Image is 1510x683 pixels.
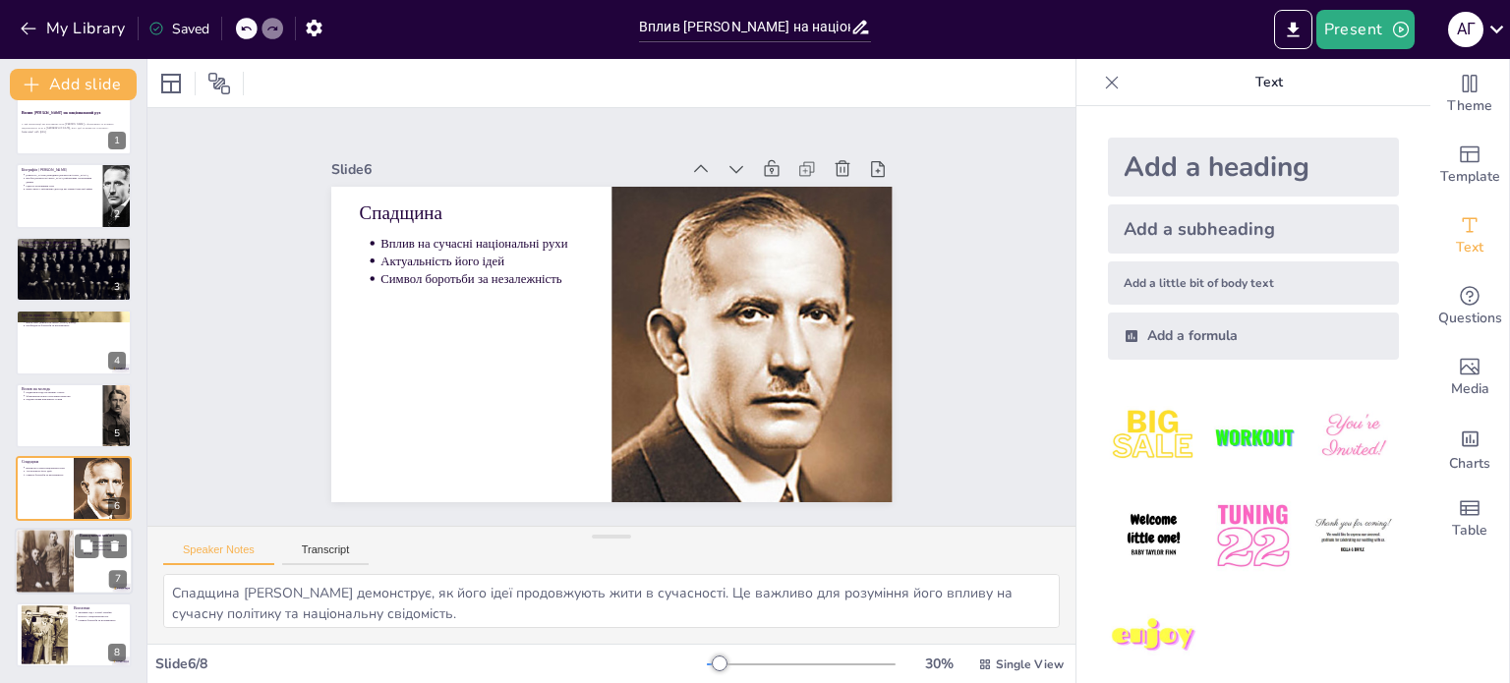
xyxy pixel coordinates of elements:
div: Add a subheading [1108,204,1399,254]
img: 1.jpeg [1108,391,1199,483]
p: Вплив на сучасні національні рухи [371,259,555,376]
img: 3.jpeg [1307,391,1399,483]
div: 5 [16,383,132,448]
div: 2 [108,205,126,223]
div: 7 [15,529,133,596]
button: Export to PowerPoint [1274,10,1312,49]
p: Ідеї та принципи [22,313,126,318]
p: Спадщина [334,230,542,365]
span: Media [1451,378,1489,400]
textarea: Спадщина [PERSON_NAME] демонструє, як його ідеї продовжують жити в сучасності. Це важливо для роз... [163,574,1060,628]
p: [PERSON_NAME] народився [DEMOGRAPHIC_DATA] [26,172,96,176]
p: Символ боротьби за незалежність [387,290,572,407]
span: Single View [996,656,1064,672]
div: Slide 6 / 8 [155,655,707,673]
p: Вплив на молодь [22,385,97,391]
span: Charts [1449,453,1490,475]
span: Position [207,72,231,95]
span: Template [1440,166,1500,188]
button: Duplicate Slide [75,535,98,558]
p: Очолював [DEMOGRAPHIC_DATA] частини в армії [26,248,126,252]
p: Роль у військових формуваннях [22,240,126,246]
div: Add ready made slides [1430,130,1509,200]
span: Theme [1447,95,1492,117]
button: My Library [15,13,134,44]
div: 3 [108,278,126,296]
button: А Г [1448,10,1483,49]
span: Text [1456,237,1483,258]
div: 1 [108,132,126,149]
p: Біографія [PERSON_NAME] [22,166,97,172]
img: 4.jpeg [1108,490,1199,582]
p: Вплив на сучасні національні рухи [26,466,68,470]
div: 5 [108,425,126,442]
div: 30 % [915,655,962,673]
p: Один із засновників ОУН [26,184,96,188]
p: Конференції, виставки та меморіали [85,544,128,548]
p: Необхідність боротьби за незалежність [26,324,126,328]
p: Віра в силу [DEMOGRAPHIC_DATA] народу [26,320,126,324]
p: Він був [DEMOGRAPHIC_DATA] військовим і політичним діячем [26,176,96,183]
div: А Г [1448,12,1483,47]
p: Пропаганда ідей українського націоналізму [26,317,126,321]
button: Transcript [282,543,370,565]
div: Add text boxes [1430,200,1509,271]
p: Активна участь у створенні українських військових формувань [26,244,126,248]
span: Table [1452,520,1487,541]
div: 8 [108,644,126,661]
p: Спадщина [22,459,68,465]
p: Text [1128,59,1411,106]
p: Популяризація його ідей серед молоді [85,548,128,556]
div: 2 [16,163,132,228]
p: Висновки [74,604,126,610]
p: Формування нового покоління патріотів [26,394,96,398]
p: Брав участь у військових діях під час Першої світової війни [26,187,96,191]
p: Символ боротьби за незалежність [78,618,126,622]
button: Delete Slide [103,535,127,558]
div: 7 [109,571,127,589]
img: 6.jpeg [1307,490,1399,582]
div: 4 [16,310,132,374]
span: Questions [1438,308,1502,329]
p: Заходи, присвячені пам'яті [85,541,128,544]
div: 6 [16,456,132,521]
div: 4 [108,352,126,370]
div: 8 [16,602,132,667]
p: Надихав молодь на активну участь [26,390,96,394]
div: Add a formula [1108,313,1399,360]
div: Add charts and graphs [1430,413,1509,484]
div: Add a heading [1108,138,1399,197]
p: У цій презентації ми розглянемо роль [PERSON_NAME] у формуванні та розвитку національного руху в ... [22,123,126,130]
div: 1 [16,90,132,155]
div: Change the overall theme [1430,59,1509,130]
p: Generated with [URL] [22,130,126,134]
p: Внесок у національний рух [78,614,126,618]
p: Символ боротьби за незалежність [26,473,68,477]
div: 6 [108,497,126,515]
p: Підкреслював важливість освіти [26,397,96,401]
input: Insert title [639,13,850,41]
div: Add a table [1430,484,1509,554]
div: Layout [155,68,187,99]
div: Get real-time input from your audience [1430,271,1509,342]
strong: Вплив [PERSON_NAME] на національний рух [22,111,101,116]
div: Add a little bit of body text [1108,261,1399,305]
div: Saved [148,20,209,38]
div: 3 [16,237,132,302]
p: Вшанування пам'яті [80,533,127,539]
button: Add slide [10,69,137,100]
div: Slide 6 [290,146,602,337]
div: Add images, graphics, shapes or video [1430,342,1509,413]
button: Present [1316,10,1415,49]
p: Актуальність його ідей [379,275,564,392]
p: Сприяння формуванню національної свідомості [26,252,126,256]
p: Актуальність його ідей [26,470,68,474]
p: Значний слід у історії України [78,610,126,614]
img: 7.jpeg [1108,591,1199,682]
button: Speaker Notes [163,543,274,565]
img: 5.jpeg [1207,490,1299,582]
img: 2.jpeg [1207,391,1299,483]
